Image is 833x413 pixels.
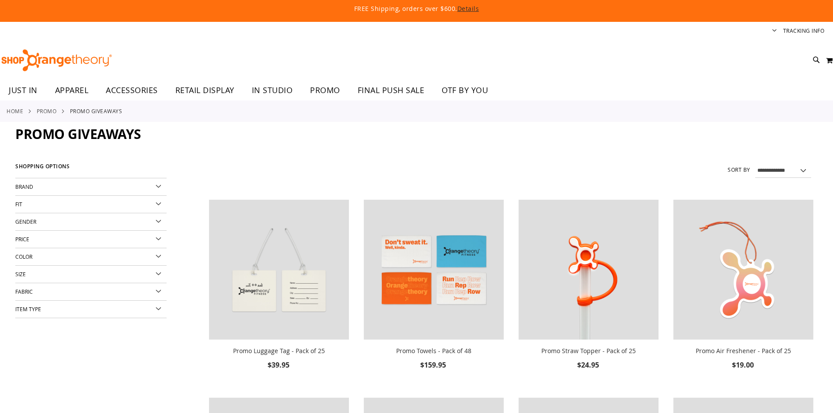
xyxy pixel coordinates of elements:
a: Home [7,107,23,115]
a: IN STUDIO [243,80,302,101]
span: Fit [15,201,22,208]
a: ACCESSORIES [97,80,167,101]
span: ACCESSORIES [106,80,158,100]
a: OTF BY YOU [433,80,497,101]
img: Promo Straw Topper - Pack of 25 [519,200,659,340]
span: RETAIL DISPLAY [175,80,234,100]
span: Item Type [15,305,41,312]
div: Gender [15,213,167,231]
a: Promo Luggage Tag - Pack of 25 [233,347,325,355]
span: IN STUDIO [252,80,293,100]
a: Promo Straw Topper - Pack of 25 [519,200,659,341]
a: Promo Straw Topper - Pack of 25 [541,347,636,355]
strong: Promo Giveaways [70,107,122,115]
a: Tracking Info [783,27,825,35]
a: Details [457,4,479,13]
div: Price [15,231,167,248]
a: FINAL PUSH SALE [349,80,433,101]
a: PROMO [37,107,57,115]
span: $19.00 [732,360,755,370]
a: PROMO [301,80,349,100]
a: Promo Towels - Pack of 48 [364,200,504,341]
a: Promo Luggage Tag - Pack of 25 [209,200,349,341]
span: $24.95 [577,360,600,370]
span: Size [15,271,26,278]
div: product [514,195,663,393]
span: Gender [15,218,36,225]
span: FINAL PUSH SALE [358,80,425,100]
span: APPAREL [55,80,89,100]
div: Brand [15,178,167,196]
a: APPAREL [46,80,98,101]
label: Sort By [728,166,750,174]
span: Brand [15,183,33,190]
a: Promo Air Freshener - Pack of 25 [673,200,813,341]
img: Promo Air Freshener - Pack of 25 [673,200,813,340]
div: product [205,195,353,393]
div: product [669,195,818,393]
div: Fabric [15,283,167,301]
span: Fabric [15,288,33,295]
span: $159.95 [420,360,447,370]
span: OTF BY YOU [442,80,488,100]
div: Item Type [15,301,167,318]
a: Promo Towels - Pack of 48 [396,347,471,355]
div: Fit [15,196,167,213]
img: Promo Luggage Tag - Pack of 25 [209,200,349,340]
strong: Shopping Options [15,160,167,178]
span: Promo Giveaways [15,125,141,143]
p: FREE Shipping, orders over $600. [154,4,679,13]
span: JUST IN [9,80,38,100]
a: Promo Air Freshener - Pack of 25 [696,347,791,355]
a: RETAIL DISPLAY [167,80,243,101]
span: PROMO [310,80,340,100]
div: Color [15,248,167,266]
span: Color [15,253,32,260]
span: $39.95 [268,360,291,370]
div: Size [15,266,167,283]
button: Account menu [772,27,777,35]
span: Price [15,236,29,243]
div: product [359,195,508,393]
img: Promo Towels - Pack of 48 [364,200,504,340]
